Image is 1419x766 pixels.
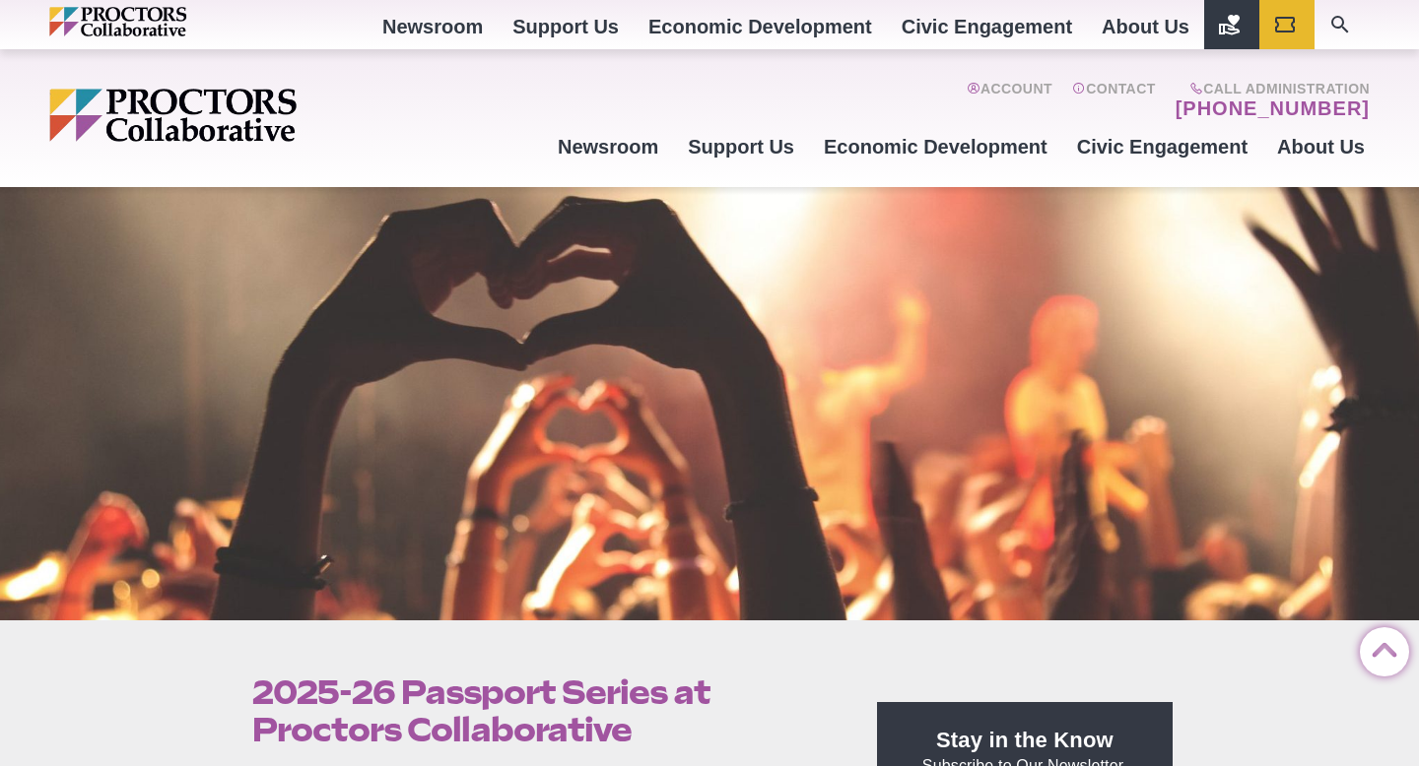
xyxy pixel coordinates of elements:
a: Contact [1072,81,1156,120]
a: About Us [1262,120,1380,173]
a: Newsroom [543,120,673,173]
span: Call Administration [1170,81,1370,96]
img: Proctors logo [49,89,448,142]
img: Proctors logo [49,7,271,36]
strong: Stay in the Know [936,728,1114,752]
a: Economic Development [809,120,1062,173]
a: Back to Top [1360,628,1399,668]
a: Civic Engagement [1062,120,1262,173]
a: Account [967,81,1052,120]
a: Support Us [673,120,809,173]
a: [PHONE_NUMBER] [1176,96,1370,120]
h1: 2025-26 Passport Series at Proctors Collaborative [252,673,832,748]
